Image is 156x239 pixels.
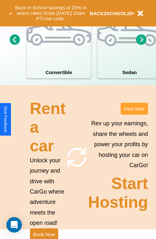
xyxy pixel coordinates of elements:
div: Open Intercom Messenger [6,217,22,233]
div: Give Feedback [3,106,8,132]
button: Back to School savings of 20% in select cities! Ends [DATE] 10am PT.Use code: [12,3,90,23]
h2: Rent a car [30,99,66,155]
button: Host Now [121,103,148,115]
b: BACK2SCHOOL20 [90,11,133,16]
p: Rev up your earnings, share the wheels and power your profits by hosting your car on CarGo! [88,118,148,170]
h2: Start Hosting [88,174,148,212]
h4: Convertible [27,66,91,78]
p: Unlock your journey and drive with CarGo where adventure meets the open road! [30,155,66,228]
